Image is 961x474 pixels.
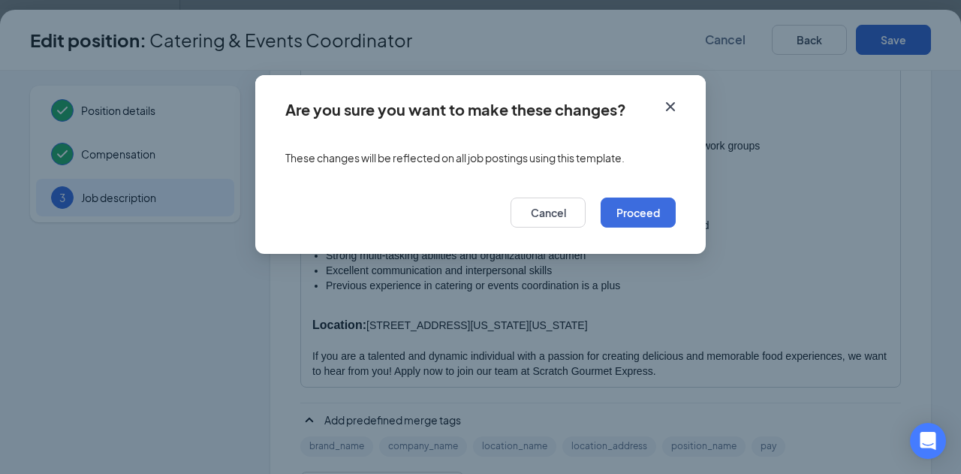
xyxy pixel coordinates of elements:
[661,98,679,116] svg: Cross
[650,75,706,123] button: Close
[285,101,626,118] div: Are you sure you want to make these changes?
[511,198,586,228] button: Cancel
[285,150,625,165] span: These changes will be reflected on all job postings using this template.
[601,198,676,228] button: Proceed
[910,423,946,459] div: Open Intercom Messenger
